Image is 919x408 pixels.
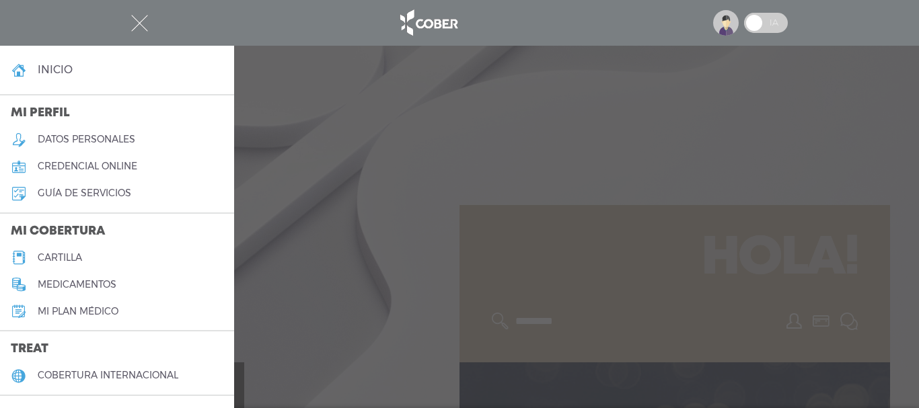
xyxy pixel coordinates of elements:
h5: cobertura internacional [38,370,178,381]
img: profile-placeholder.svg [713,10,739,36]
img: Cober_menu-close-white.svg [131,15,148,32]
img: logo_cober_home-white.png [393,7,464,39]
h5: datos personales [38,134,135,145]
h5: medicamentos [38,279,116,290]
h5: guía de servicios [38,188,131,199]
h5: cartilla [38,252,82,263]
h5: credencial online [38,161,137,172]
h4: inicio [38,63,73,76]
h5: Mi plan médico [38,306,118,317]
